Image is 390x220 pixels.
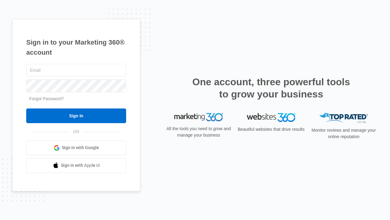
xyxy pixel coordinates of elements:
[237,126,305,133] p: Beautiful websites that drive results
[26,141,126,155] a: Sign in with Google
[61,162,100,169] span: Sign in with Apple Id
[62,145,99,151] span: Sign in with Google
[26,37,126,57] h1: Sign in to your Marketing 360® account
[310,127,378,140] p: Monitor reviews and manage your online reputation
[26,158,126,173] a: Sign in with Apple Id
[26,108,126,123] input: Sign In
[69,129,84,135] span: OR
[174,113,223,122] img: Marketing 360
[319,113,368,123] img: Top Rated Local
[190,76,352,100] h2: One account, three powerful tools to grow your business
[26,64,126,77] input: Email
[165,126,233,138] p: All the tools you need to grow and manage your business
[29,96,64,101] a: Forgot Password?
[247,113,296,122] img: Websites 360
